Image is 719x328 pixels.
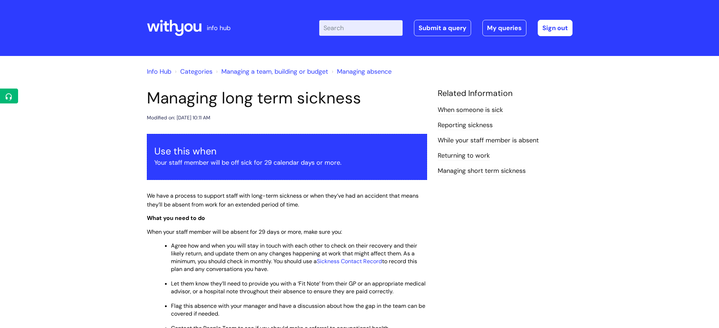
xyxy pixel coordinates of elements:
[438,136,539,145] a: While‌ ‌your‌ ‌staff‌ ‌member‌ ‌is‌ ‌absent‌
[221,67,328,76] a: Managing a team, building or budget
[330,66,392,77] li: Managing absence
[538,20,573,36] a: Sign out
[438,106,503,115] a: When someone is sick
[171,302,425,317] span: Flag this absence with your manager and have a discussion about how the gap in the team can be co...
[147,228,342,236] span: When your staff member will be absent for 29 days or more, make sure you:
[438,166,526,176] a: Managing short term sickness
[438,89,573,98] h4: Related Information
[171,280,426,295] span: Let them know they’ll need to provide you with a ‘Fit Note’ from their GP or an appropriate medic...
[154,157,420,168] p: Your staff member will be off sick for 29 calendar days or more.
[171,242,417,273] span: Agree how and when you will stay in touch with each other to check on their recovery and their li...
[414,20,471,36] a: Submit a query
[147,192,419,208] span: We have a process to support staff with long-term sickness or when they’ve had an accident that m...
[317,258,382,265] a: Sickness Contact Record
[438,121,493,130] a: Reporting sickness
[173,66,212,77] li: Solution home
[147,67,171,76] a: Info Hub
[154,146,420,157] h3: Use this when
[180,67,212,76] a: Categories
[482,20,526,36] a: My queries
[214,66,328,77] li: Managing a team, building or budget
[319,20,403,36] input: Search
[438,151,490,160] a: Returning to work
[337,67,392,76] a: Managing absence
[147,89,427,108] h1: Managing long term sickness
[207,22,231,34] p: info hub
[319,20,573,36] div: | -
[147,214,205,222] span: What you need to do
[147,113,210,122] div: Modified on: [DATE] 10:11 AM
